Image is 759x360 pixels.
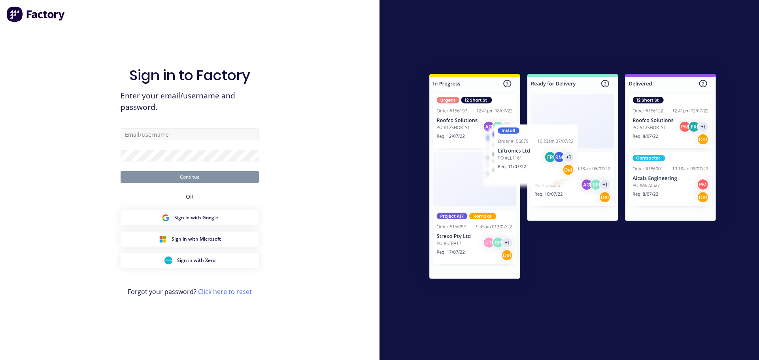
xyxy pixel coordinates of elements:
[121,90,259,113] span: Enter your email/username and password.
[121,210,259,225] button: Google Sign inSign in with Google
[412,58,733,298] img: Sign in
[177,257,215,264] span: Sign in with Xero
[186,183,194,210] div: OR
[159,235,167,243] img: Microsoft Sign in
[172,236,221,243] span: Sign in with Microsoft
[198,287,252,296] a: Click here to reset
[121,232,259,247] button: Microsoft Sign inSign in with Microsoft
[121,171,259,183] button: Continue
[129,67,250,84] h1: Sign in to Factory
[121,253,259,268] button: Xero Sign inSign in with Xero
[164,256,172,264] img: Xero Sign in
[162,214,170,222] img: Google Sign in
[121,128,259,140] input: Email/Username
[6,6,66,22] img: Factory
[128,287,252,296] span: Forgot your password?
[174,214,218,221] span: Sign in with Google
